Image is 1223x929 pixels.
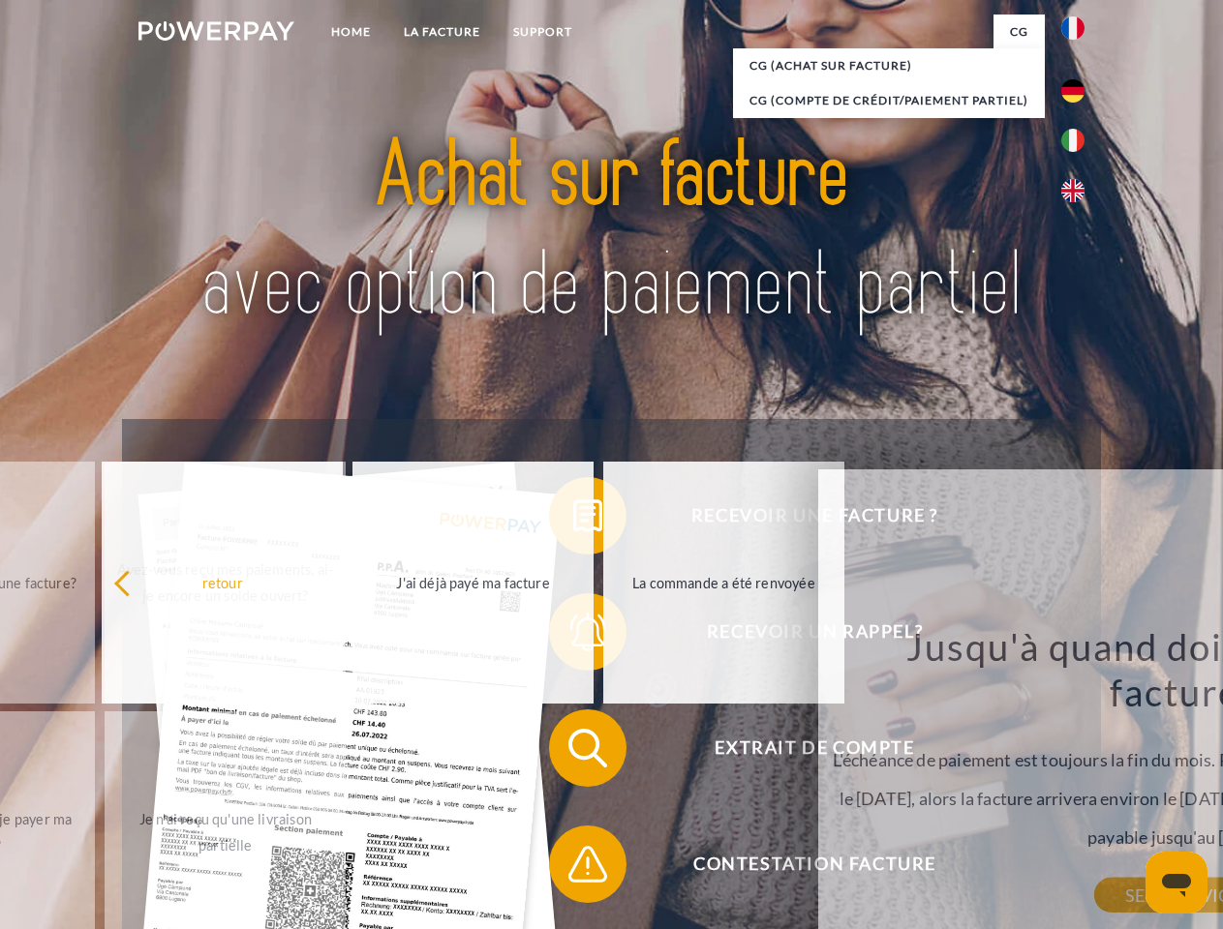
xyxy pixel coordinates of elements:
button: Contestation Facture [549,825,1053,903]
button: Extrait de compte [549,709,1053,787]
img: title-powerpay_fr.svg [185,93,1038,371]
img: it [1061,129,1085,152]
a: LA FACTURE [387,15,497,49]
a: CG (achat sur facture) [733,48,1045,83]
img: qb_warning.svg [564,840,612,888]
div: La commande a été renvoyée [615,569,833,595]
a: Support [497,15,589,49]
a: Home [315,15,387,49]
img: en [1061,179,1085,202]
div: retour [113,569,331,595]
img: de [1061,79,1085,103]
iframe: Bouton de lancement de la fenêtre de messagerie [1146,852,1208,914]
a: CG [994,15,1045,49]
div: Je n'ai reçu qu'une livraison partielle [116,806,334,858]
img: fr [1061,16,1085,40]
div: J'ai déjà payé ma facture [364,569,582,595]
img: qb_search.svg [564,724,612,772]
a: CG (Compte de crédit/paiement partiel) [733,83,1045,118]
img: logo-powerpay-white.svg [138,21,294,41]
